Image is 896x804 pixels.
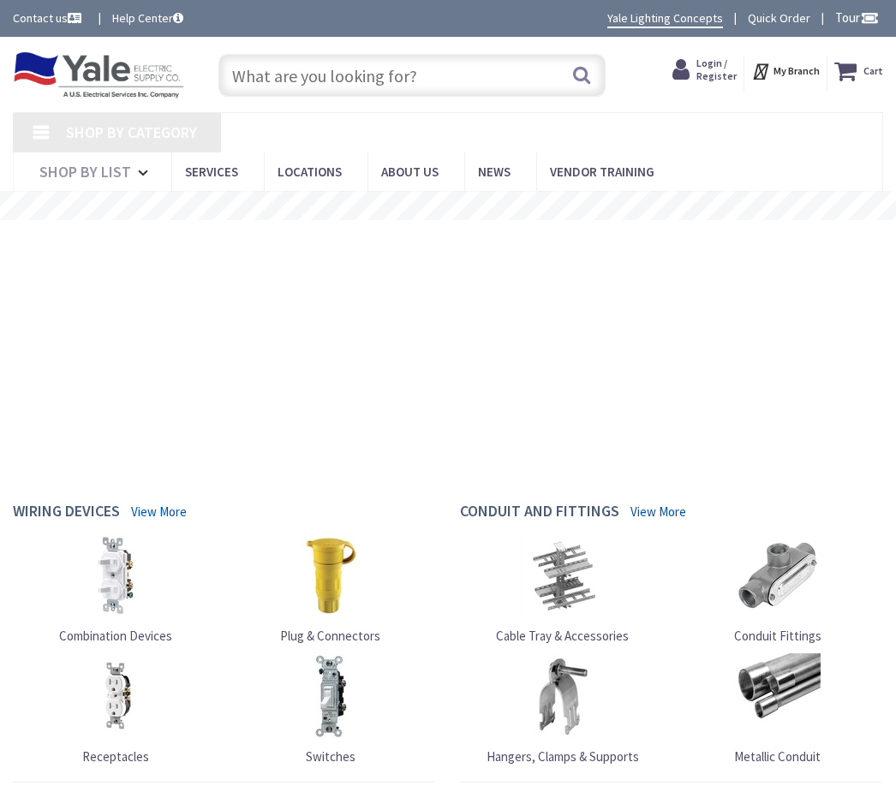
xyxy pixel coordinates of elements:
[306,748,355,765] span: Switches
[288,653,373,739] img: Switches
[478,164,511,180] span: News
[696,57,737,81] span: Login / Register
[835,9,879,26] span: Tour
[13,51,184,98] img: Yale Electric Supply Co.
[131,503,187,521] a: View More
[288,533,373,618] img: Plug & Connectors
[73,653,158,765] a: Receptacles Receptacles
[381,164,439,180] span: About Us
[735,653,821,739] img: Metallic Conduit
[520,653,606,739] img: Hangers, Clamps & Supports
[73,533,158,618] img: Combination Devices
[66,122,197,142] span: Shop By Category
[460,503,619,524] h4: Conduit and Fittings
[218,54,606,97] input: What are you looking for?
[672,56,737,85] a: Login / Register
[13,503,120,524] h4: Wiring Devices
[82,748,149,765] span: Receptacles
[288,653,373,765] a: Switches Switches
[112,9,183,27] a: Help Center
[496,628,629,644] span: Cable Tray & Accessories
[278,164,342,180] span: Locations
[863,56,883,86] strong: Cart
[751,56,820,86] div: My Branch
[487,748,639,765] span: Hangers, Clamps & Supports
[487,653,639,765] a: Hangers, Clamps & Supports Hangers, Clamps & Supports
[520,533,606,618] img: Cable Tray & Accessories
[748,9,810,27] a: Quick Order
[550,164,654,180] span: Vendor Training
[630,503,686,521] a: View More
[735,533,821,618] img: Conduit Fittings
[39,162,131,182] span: Shop By List
[13,9,85,27] a: Contact us
[280,628,380,644] span: Plug & Connectors
[607,9,723,28] a: Yale Lighting Concepts
[734,748,821,765] span: Metallic Conduit
[185,164,238,180] span: Services
[774,64,820,77] strong: My Branch
[280,533,380,645] a: Plug & Connectors Plug & Connectors
[73,653,158,739] img: Receptacles
[734,533,821,645] a: Conduit Fittings Conduit Fittings
[734,628,821,644] span: Conduit Fittings
[734,653,821,765] a: Metallic Conduit Metallic Conduit
[496,533,629,645] a: Cable Tray & Accessories Cable Tray & Accessories
[834,56,883,86] a: Cart
[59,533,172,645] a: Combination Devices Combination Devices
[59,628,172,644] span: Combination Devices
